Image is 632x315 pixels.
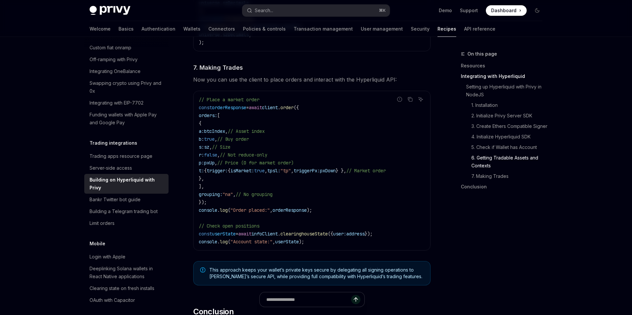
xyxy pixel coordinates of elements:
span: triggerPx: [294,168,320,174]
div: Limit orders [90,219,115,227]
a: Recipes [437,21,456,37]
span: = [236,231,238,237]
span: ({ [328,231,333,237]
span: // Market order [346,168,386,174]
span: , [215,160,217,166]
span: }); [199,199,207,205]
span: t: [199,168,204,174]
a: Support [460,7,478,14]
span: userState [275,239,299,245]
span: "tp" [280,168,291,174]
a: 4. Initialize Hyperliquid SDK [461,132,548,142]
a: Welcome [90,21,111,37]
span: , [225,128,228,134]
span: ], [199,183,204,189]
span: client [262,105,278,110]
span: Dashboard [491,7,516,14]
span: order [280,105,294,110]
div: Clearing state on fresh installs [90,284,154,292]
a: Server-side access [84,162,169,174]
span: , [217,152,220,158]
span: ⌘ K [379,8,386,13]
div: Search... [255,7,273,14]
span: b: [199,136,204,142]
a: Building a Telegram trading bot [84,206,169,217]
div: Custom fiat onramp [90,44,131,52]
button: Send message [351,295,360,304]
button: Report incorrect code [395,95,404,104]
div: Integrating with EIP-7702 [90,99,144,107]
span: trigger: [207,168,228,174]
div: Swapping crypto using Privy and 0x [90,79,165,95]
span: "Order placed:" [230,207,270,213]
span: , [265,168,267,174]
span: tpsl: [267,168,280,174]
div: Deeplinking Solana wallets in React Native applications [90,265,165,280]
span: // Asset index [228,128,265,134]
div: Login with Apple [90,253,125,261]
span: console [199,207,217,213]
span: ); [299,239,304,245]
a: API reference [464,21,495,37]
a: Clearing state on fresh installs [84,282,169,294]
span: , [233,191,236,197]
span: btcIndex [204,128,225,134]
span: Now you can use the client to place orders and interact with the Hyperliquid API: [193,75,431,84]
span: , [291,168,294,174]
span: "Account state:" [230,239,273,245]
span: } }, [336,168,346,174]
a: Setting up Hyperliquid with Privy in NodeJS [461,82,548,100]
a: 2. Initialize Privy Server SDK [461,110,548,121]
a: Resources [461,61,548,71]
span: await [238,231,251,237]
span: address [346,231,365,237]
span: // Size [212,144,230,150]
a: User management [361,21,403,37]
span: ); [307,207,312,213]
a: Authentication [142,21,175,37]
a: Bankr Twitter bot guide [84,194,169,206]
a: 5. Check if Wallet has Account [461,142,548,153]
span: log [220,239,228,245]
span: console [199,239,217,245]
span: [ [217,112,220,118]
span: pxUp [204,160,215,166]
input: Ask a question... [266,292,351,307]
span: }, [199,176,204,182]
a: Swapping crypto using Privy and 0x [84,77,169,97]
a: Login with Apple [84,251,169,263]
span: // Buy order [217,136,249,142]
h5: Mobile [90,240,105,248]
span: user: [333,231,346,237]
span: On this page [467,50,497,58]
span: // Place a market order [199,97,259,103]
a: Integrating OneBalance [84,65,169,77]
span: ({ [294,105,299,110]
a: Demo [439,7,452,14]
a: Policies & controls [243,21,286,37]
a: 6. Getting Tradable Assets and Contexts [461,153,548,171]
a: 7. Making Trades [461,171,548,182]
a: Integrating with EIP-7702 [84,97,169,109]
a: Deeplinking Solana wallets in React Native applications [84,263,169,282]
span: infoClient [251,231,278,237]
span: , [209,144,212,150]
a: Funding wallets with Apple Pay and Google Pay [84,109,169,129]
div: OAuth with Capacitor [90,296,135,304]
img: dark logo [90,6,130,15]
div: Bankr Twitter bot guide [90,196,141,204]
span: This approach keeps your wallet’s private keys secure by delegating all signing operations to [PE... [209,267,424,280]
span: = [246,105,249,110]
span: false [204,152,217,158]
div: Server-side access [90,164,132,172]
span: // Not reduce-only [220,152,267,158]
a: Dashboard [486,5,527,16]
span: , [273,239,275,245]
span: { [199,120,201,126]
span: { [204,168,207,174]
span: . [278,105,280,110]
span: ( [228,239,230,245]
h5: Trading integrations [90,139,137,147]
div: Building a Telegram trading bot [90,207,158,215]
a: 3. Create Ethers Compatible Signer [461,121,548,132]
